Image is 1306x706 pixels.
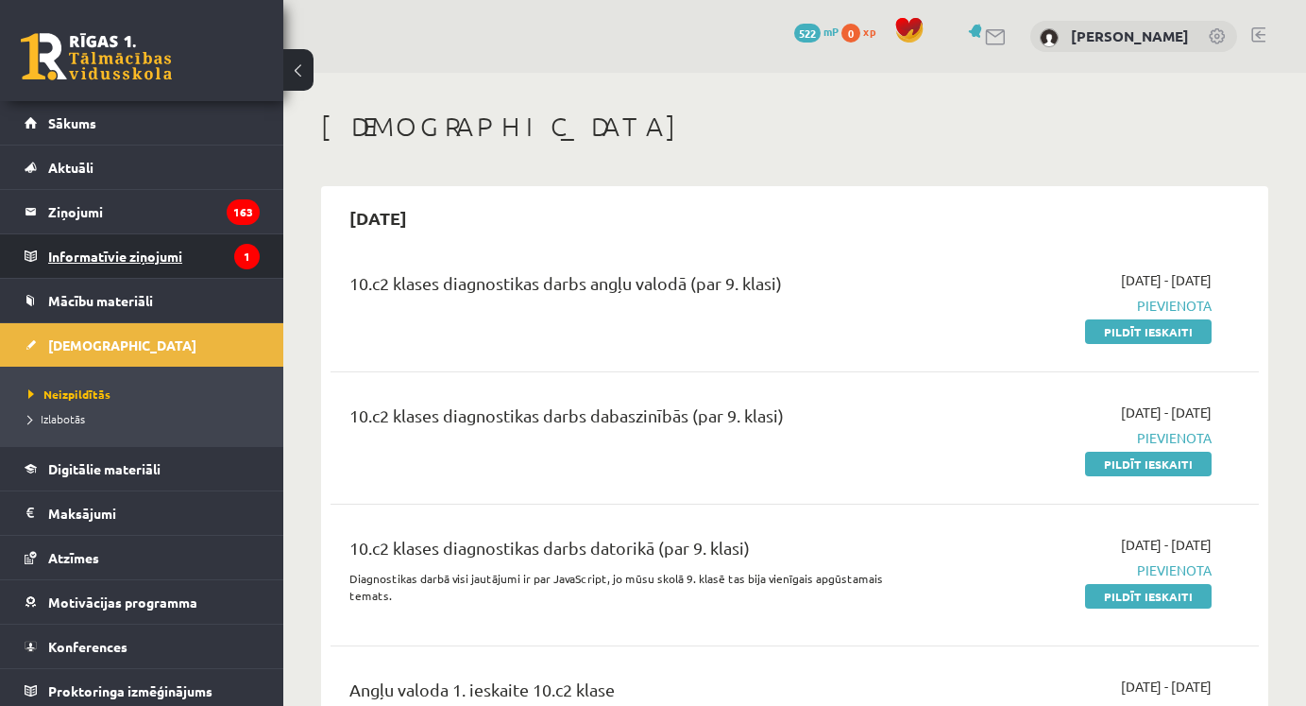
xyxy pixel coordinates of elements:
[25,190,260,233] a: Ziņojumi163
[25,279,260,322] a: Mācību materiāli
[1085,584,1212,609] a: Pildīt ieskaiti
[25,536,260,579] a: Atzīmes
[943,560,1212,580] span: Pievienota
[48,234,260,278] legend: Informatīvie ziņojumi
[48,491,260,535] legend: Maksājumi
[863,24,875,39] span: xp
[21,33,172,80] a: Rīgas 1. Tālmācības vidusskola
[841,24,885,39] a: 0 xp
[48,292,153,309] span: Mācību materiāli
[25,234,260,278] a: Informatīvie ziņojumi1
[48,460,161,477] span: Digitālie materiāli
[234,244,260,269] i: 1
[794,24,839,39] a: 522 mP
[25,491,260,535] a: Maksājumi
[794,24,821,43] span: 522
[48,638,127,655] span: Konferences
[823,24,839,39] span: mP
[25,146,260,189] a: Aktuāli
[25,323,260,367] a: [DEMOGRAPHIC_DATA]
[321,111,1268,143] h1: [DEMOGRAPHIC_DATA]
[48,336,196,353] span: [DEMOGRAPHIC_DATA]
[25,625,260,668] a: Konferences
[28,387,110,402] span: Neizpildītās
[1040,28,1059,47] img: Daniela Valča
[28,386,264,403] a: Neizpildītās
[1121,403,1212,422] span: [DATE] - [DATE]
[25,101,260,145] a: Sākums
[943,296,1212,316] span: Pievienota
[1085,452,1212,476] a: Pildīt ieskaiti
[1121,270,1212,290] span: [DATE] - [DATE]
[1121,535,1212,555] span: [DATE] - [DATE]
[1085,319,1212,344] a: Pildīt ieskaiti
[1071,26,1189,45] a: [PERSON_NAME]
[349,270,915,305] div: 10.c2 klases diagnostikas darbs angļu valodā (par 9. klasi)
[28,411,85,426] span: Izlabotās
[48,190,260,233] legend: Ziņojumi
[25,447,260,491] a: Digitālie materiāli
[48,159,93,176] span: Aktuāli
[943,428,1212,448] span: Pievienota
[1121,677,1212,697] span: [DATE] - [DATE]
[25,580,260,624] a: Motivācijas programma
[331,196,426,240] h2: [DATE]
[349,535,915,570] div: 10.c2 klases diagnostikas darbs datorikā (par 9. klasi)
[349,570,915,604] p: Diagnostikas darbā visi jautājumi ir par JavaScript, jo mūsu skolā 9. klasē tas bija vienīgais ap...
[227,199,260,225] i: 163
[48,594,197,611] span: Motivācijas programma
[48,682,212,699] span: Proktoringa izmēģinājums
[841,24,860,43] span: 0
[349,403,915,438] div: 10.c2 klases diagnostikas darbs dabaszinībās (par 9. klasi)
[28,410,264,427] a: Izlabotās
[48,549,99,566] span: Atzīmes
[48,114,96,131] span: Sākums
